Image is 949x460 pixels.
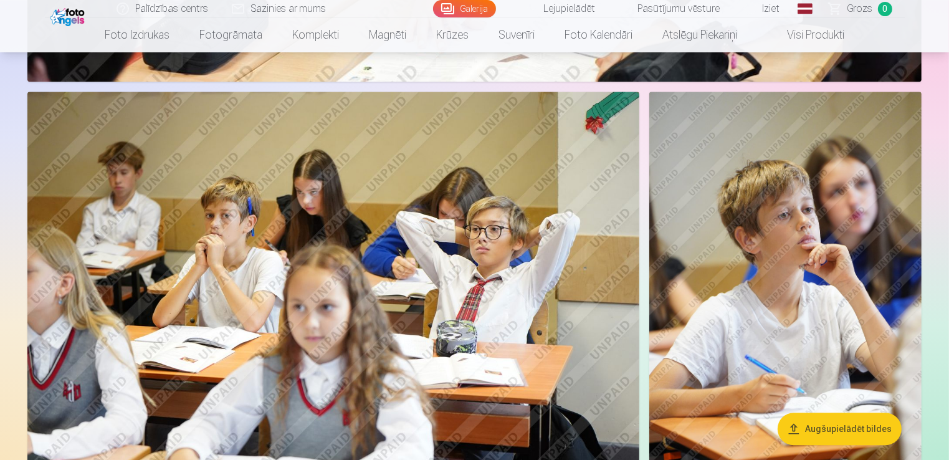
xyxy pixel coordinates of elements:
a: Foto izdrukas [90,17,184,52]
span: Grozs [847,1,873,16]
a: Fotogrāmata [184,17,277,52]
a: Krūzes [421,17,484,52]
a: Magnēti [354,17,421,52]
a: Atslēgu piekariņi [647,17,752,52]
img: /fa1 [50,5,88,26]
button: Augšupielādēt bildes [778,413,902,445]
a: Visi produkti [752,17,859,52]
a: Foto kalendāri [550,17,647,52]
a: Suvenīri [484,17,550,52]
span: 0 [878,2,892,16]
a: Komplekti [277,17,354,52]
